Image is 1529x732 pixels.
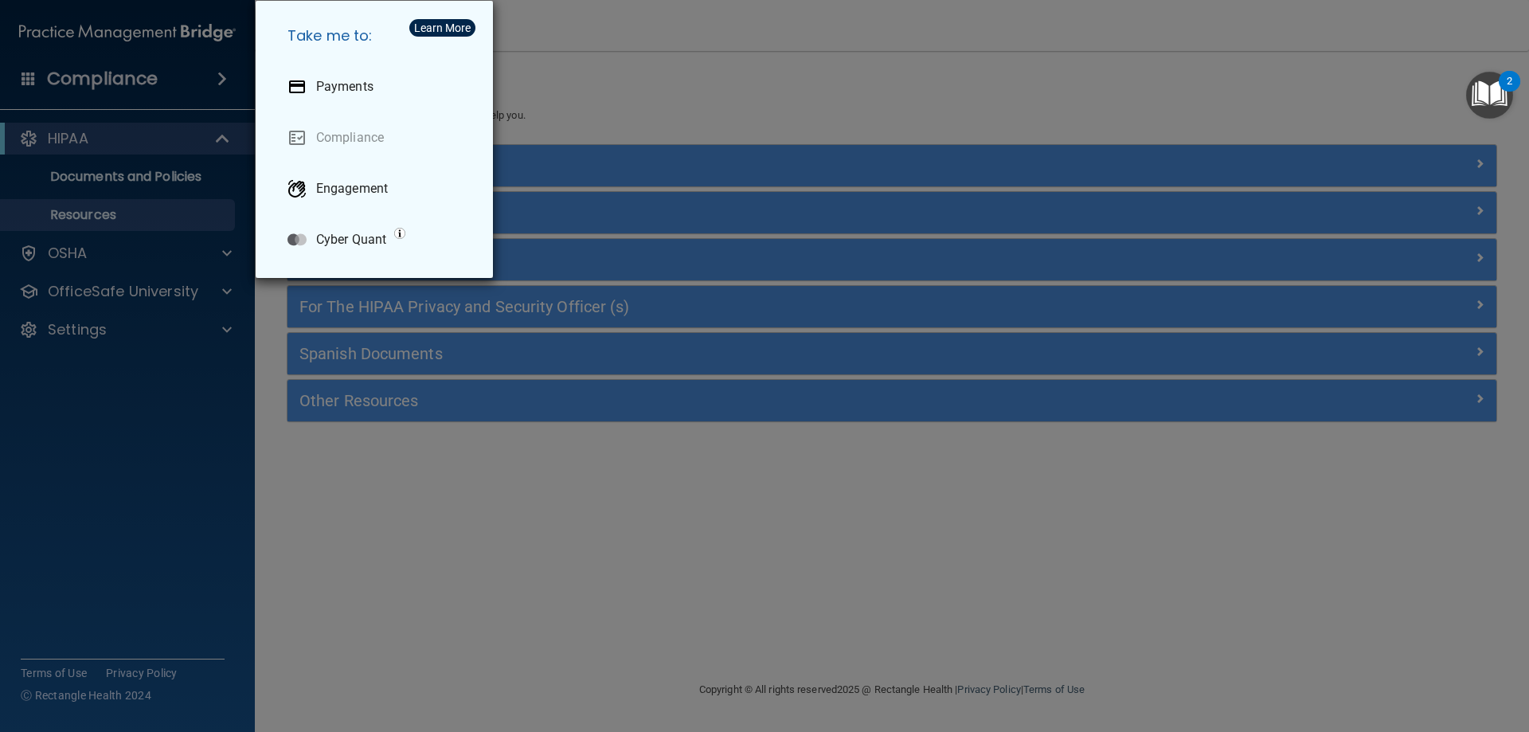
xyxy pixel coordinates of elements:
[316,181,388,197] p: Engagement
[1253,619,1510,683] iframe: Drift Widget Chat Controller
[275,166,480,211] a: Engagement
[316,79,373,95] p: Payments
[414,22,471,33] div: Learn More
[1507,81,1512,102] div: 2
[275,65,480,109] a: Payments
[275,115,480,160] a: Compliance
[275,14,480,58] h5: Take me to:
[275,217,480,262] a: Cyber Quant
[409,19,475,37] button: Learn More
[1466,72,1513,119] button: Open Resource Center, 2 new notifications
[316,232,386,248] p: Cyber Quant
